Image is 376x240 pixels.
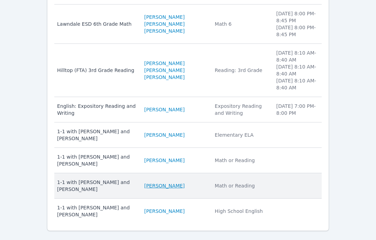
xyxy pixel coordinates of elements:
[54,173,322,199] tr: 1-1 with [PERSON_NAME] and [PERSON_NAME][PERSON_NAME]Math or Reading
[54,122,322,148] tr: 1-1 with [PERSON_NAME] and [PERSON_NAME][PERSON_NAME]Elementary ELA
[144,60,185,67] a: [PERSON_NAME]
[215,21,268,27] div: Math 6
[57,103,136,117] div: English: Expository Reading and Writing
[276,49,318,63] li: [DATE] 8:10 AM - 8:40 AM
[144,131,185,138] a: [PERSON_NAME]
[215,157,268,164] div: Math or Reading
[57,179,136,193] div: 1-1 with [PERSON_NAME] and [PERSON_NAME]
[144,67,185,74] a: [PERSON_NAME]
[54,97,322,122] tr: English: Expository Reading and Writing[PERSON_NAME]Expository Reading and Writing[DATE] 7:00 PM-...
[57,21,136,27] div: Lawndale ESD 6th Grade Math
[276,63,318,77] li: [DATE] 8:10 AM - 8:40 AM
[54,199,322,224] tr: 1-1 with [PERSON_NAME] and [PERSON_NAME][PERSON_NAME]High School English
[276,103,318,117] li: [DATE] 7:00 PM - 8:00 PM
[144,14,206,27] a: [PERSON_NAME] [PERSON_NAME]
[215,67,268,74] div: Reading: 3rd Grade
[144,106,185,113] a: [PERSON_NAME]
[215,208,268,215] div: High School English
[276,10,318,24] li: [DATE] 8:00 PM - 8:45 PM
[215,131,268,138] div: Elementary ELA
[276,77,318,91] li: [DATE] 8:10 AM - 8:40 AM
[144,27,185,34] a: [PERSON_NAME]
[144,182,185,189] a: [PERSON_NAME]
[276,24,318,38] li: [DATE] 8:00 PM - 8:45 PM
[144,208,185,215] a: [PERSON_NAME]
[57,204,136,218] div: 1-1 with [PERSON_NAME] and [PERSON_NAME]
[144,157,185,164] a: [PERSON_NAME]
[54,5,322,44] tr: Lawndale ESD 6th Grade Math[PERSON_NAME] [PERSON_NAME][PERSON_NAME]Math 6[DATE] 8:00 PM- 8:45 PM[...
[54,148,322,173] tr: 1-1 with [PERSON_NAME] and [PERSON_NAME][PERSON_NAME]Math or Reading
[215,182,268,189] div: Math or Reading
[54,44,322,97] tr: Hilltop (FTA) 3rd Grade Reading[PERSON_NAME][PERSON_NAME][PERSON_NAME]Reading: 3rd Grade[DATE] 8:...
[57,128,136,142] div: 1-1 with [PERSON_NAME] and [PERSON_NAME]
[144,74,185,81] a: [PERSON_NAME]
[57,153,136,167] div: 1-1 with [PERSON_NAME] and [PERSON_NAME]
[215,103,268,117] div: Expository Reading and Writing
[57,67,136,74] div: Hilltop (FTA) 3rd Grade Reading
